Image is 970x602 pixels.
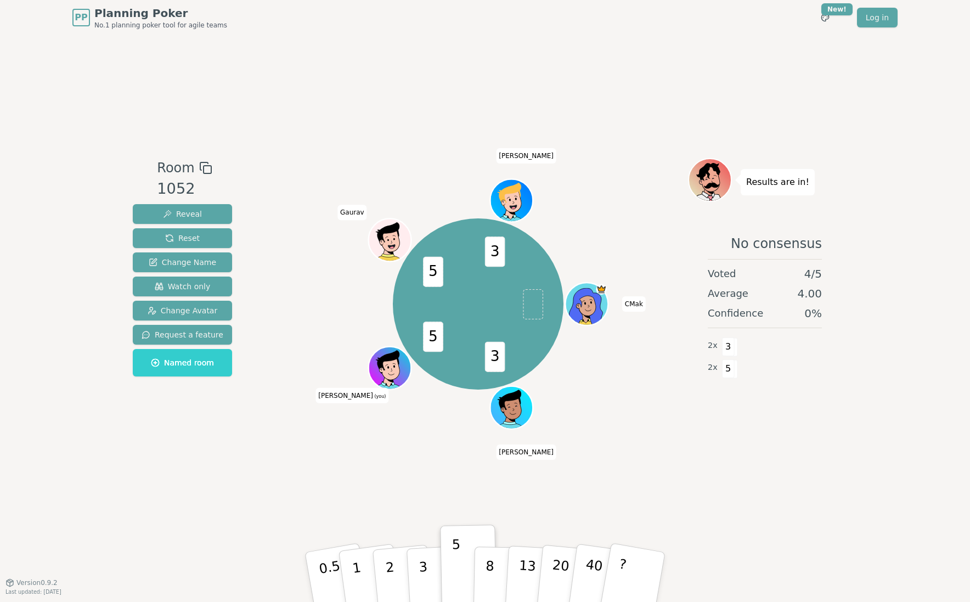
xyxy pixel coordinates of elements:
button: Named room [133,349,232,376]
button: Reset [133,228,232,248]
button: Version0.9.2 [5,578,58,587]
span: Version 0.9.2 [16,578,58,587]
p: Results are in! [746,175,809,190]
span: No.1 planning poker tool for agile teams [94,21,227,30]
span: Click to change your name [496,148,556,164]
span: Click to change your name [315,388,388,403]
span: Request a feature [142,329,223,340]
span: Click to change your name [337,205,367,220]
p: 5 [452,537,461,596]
button: Change Avatar [133,301,232,320]
span: Confidence [708,306,763,321]
button: Request a feature [133,325,232,345]
span: Change Name [149,257,216,268]
span: 0 % [804,306,822,321]
span: No consensus [731,235,822,252]
div: 1052 [157,178,212,200]
span: Change Avatar [148,305,218,316]
button: Reveal [133,204,232,224]
div: New! [821,3,853,15]
span: 5 [424,322,444,352]
span: Reveal [163,209,202,220]
span: Voted [708,266,736,282]
span: 4 / 5 [804,266,822,282]
a: Log in [857,8,898,27]
span: Watch only [155,281,211,292]
span: Average [708,286,748,301]
span: Planning Poker [94,5,227,21]
span: 2 x [708,362,718,374]
a: PPPlanning PokerNo.1 planning poker tool for agile teams [72,5,227,30]
span: Reset [165,233,200,244]
span: Last updated: [DATE] [5,589,61,595]
span: PP [75,11,87,24]
span: 5 [722,359,735,378]
button: New! [815,8,835,27]
span: 5 [424,256,444,286]
span: 4.00 [797,286,822,301]
span: 3 [485,341,505,372]
button: Click to change your avatar [370,348,410,388]
span: Room [157,158,194,178]
span: Click to change your name [496,445,556,460]
span: 2 x [708,340,718,352]
button: Watch only [133,277,232,296]
span: 3 [485,237,505,267]
span: CMak is the host [596,284,607,295]
span: Named room [151,357,214,368]
button: Change Name [133,252,232,272]
span: 3 [722,337,735,356]
span: Click to change your name [622,296,646,312]
span: (you) [373,394,386,399]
